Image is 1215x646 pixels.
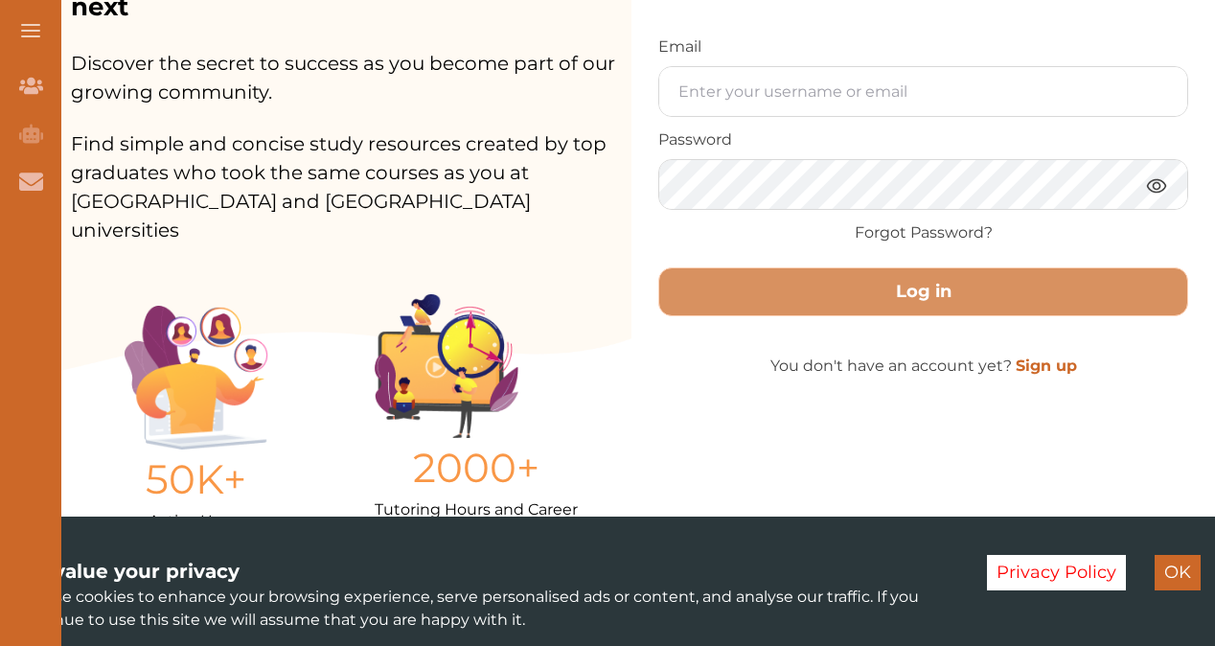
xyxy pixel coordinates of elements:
p: Tutoring Hours and Career Mentoring Hours Delivered [375,498,578,567]
button: Log in [658,267,1188,316]
img: Illustration.25158f3c.png [125,306,268,450]
p: Find simple and concise study resources created by top graduates who took the same courses as you... [71,106,631,244]
div: We use cookies to enhance your browsing experience, serve personalised ads or content, and analys... [14,557,958,632]
p: Active Users in [DATE] [125,510,268,556]
button: Decline cookies [987,555,1126,590]
button: Accept cookies [1155,555,1201,590]
a: Sign up [1016,357,1077,375]
img: Group%201403.ccdcecb8.png [375,294,518,438]
a: Forgot Password? [855,221,993,244]
p: Email [658,35,1188,58]
p: 50K+ [125,450,268,510]
p: Password [658,128,1188,151]
input: Enter your username or email [659,67,1187,116]
img: eye.3286bcf0.webp [1145,173,1168,197]
p: 2000+ [375,438,578,498]
p: You don't have an account yet? [658,355,1188,378]
p: Discover the secret to success as you become part of our growing community. [71,26,631,106]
